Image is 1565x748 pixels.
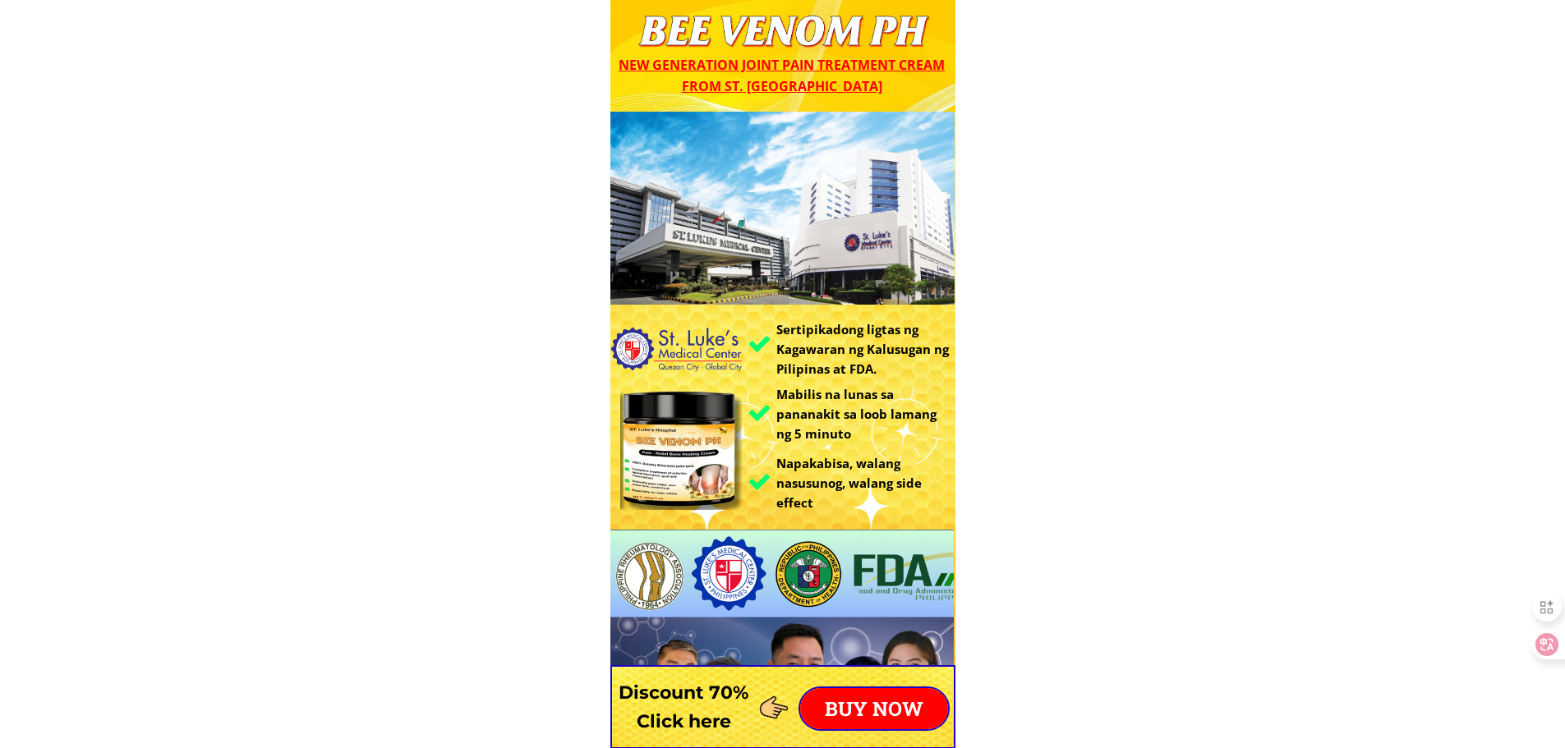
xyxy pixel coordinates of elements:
p: BUY NOW [800,688,948,729]
h3: Sertipikadong ligtas ng Kagawaran ng Kalusugan ng Pilipinas at FDA. [776,319,959,379]
h3: Discount 70% Click here [610,678,757,736]
span: New generation joint pain treatment cream from St. [GEOGRAPHIC_DATA] [619,56,945,95]
h3: Napakabisa, walang nasusunog, walang side effect [776,453,955,512]
h3: Mabilis na lunas sa pananakit sa loob lamang ng 5 minuto [776,384,951,443]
